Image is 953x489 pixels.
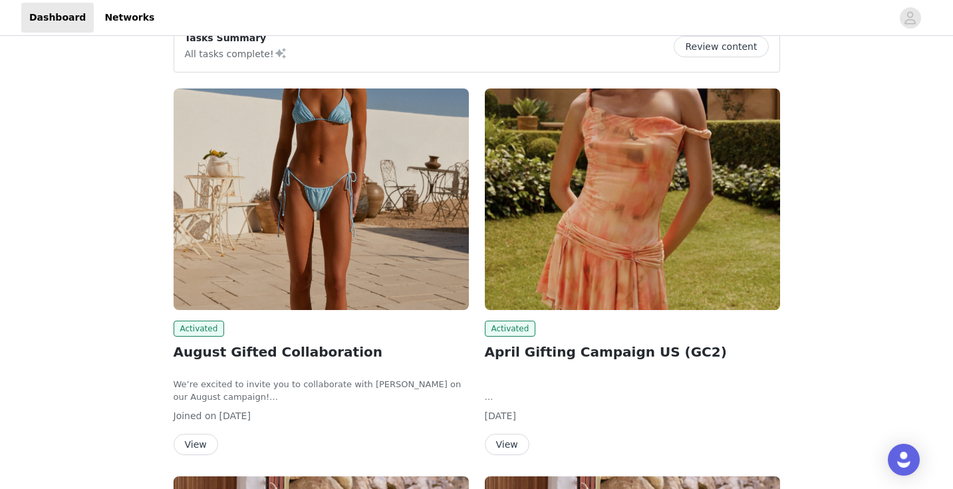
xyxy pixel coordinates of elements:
[888,444,920,476] div: Open Intercom Messenger
[185,31,287,45] p: Tasks Summary
[174,88,469,310] img: Peppermayo USA
[674,36,768,57] button: Review content
[96,3,162,33] a: Networks
[485,88,780,310] img: Peppermayo AUS
[904,7,916,29] div: avatar
[174,321,225,337] span: Activated
[174,434,218,455] button: View
[174,342,469,362] h2: August Gifted Collaboration
[21,3,94,33] a: Dashboard
[485,410,516,421] span: [DATE]
[174,378,469,404] p: We’re excited to invite you to collaborate with [PERSON_NAME] on our August campaign!
[485,342,780,362] h2: April Gifting Campaign US (GC2)
[174,410,217,421] span: Joined on
[485,321,536,337] span: Activated
[485,434,529,455] button: View
[185,45,287,61] p: All tasks complete!
[174,440,218,450] a: View
[219,410,251,421] span: [DATE]
[485,440,529,450] a: View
